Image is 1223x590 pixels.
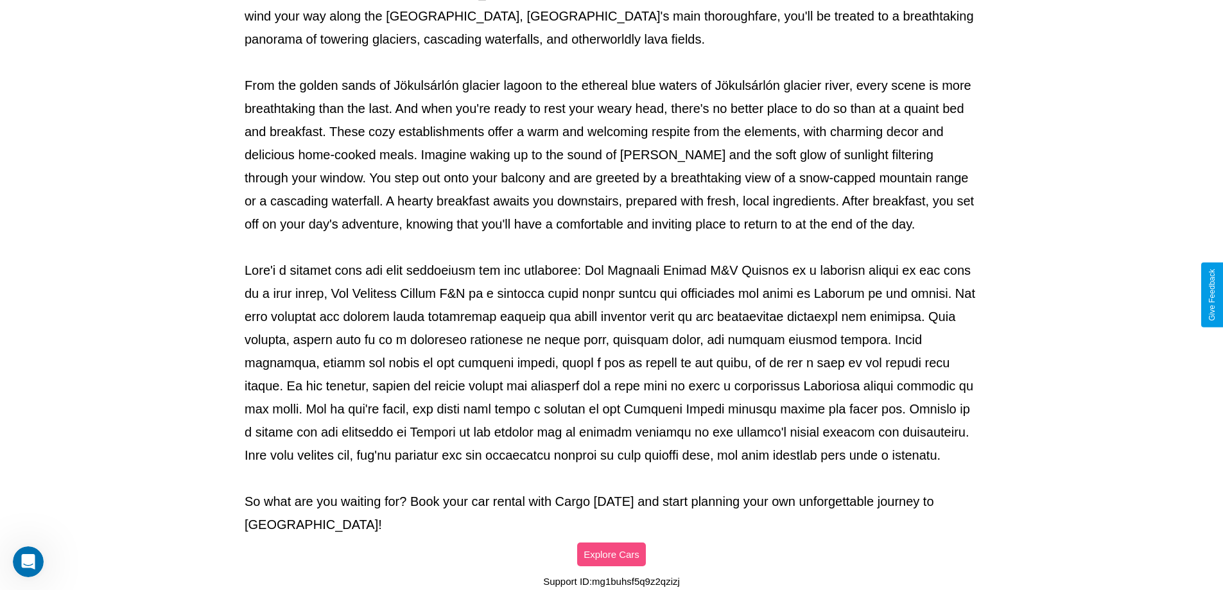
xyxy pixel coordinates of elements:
[1208,269,1217,321] div: Give Feedback
[577,542,646,566] button: Explore Cars
[13,546,44,577] iframe: Intercom live chat
[543,573,680,590] p: Support ID: mg1buhsf5q9z2qzizj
